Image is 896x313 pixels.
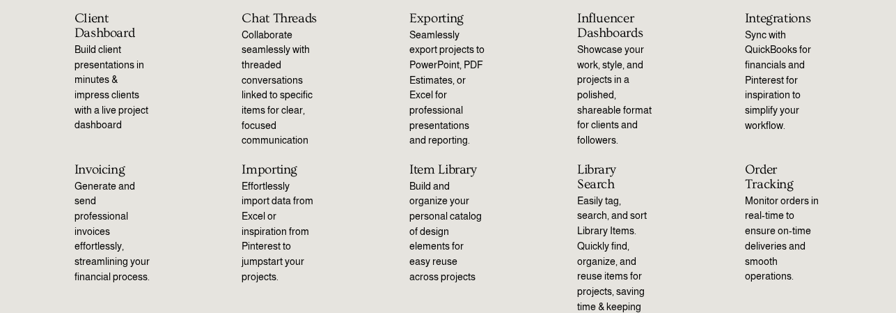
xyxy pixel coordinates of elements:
p: Effortlessly import data from Excel or inspiration from Pinterest to jumpstart your projects. [242,179,318,285]
h2: Item Library [409,162,486,177]
p: Build client presentations in minutes & impress clients with a live project dashboard [74,43,151,133]
h2: Influencer Dashboards [577,11,654,41]
h2: Integrations [745,11,822,26]
p: Seamlessly export projects to PowerPoint, PDF Estimates, or Excel for professional presentations ... [409,28,486,149]
h2: Invoicing [74,162,151,177]
h2: Order Tracking [745,162,822,192]
h2: Exporting [409,11,486,26]
p: Monitor orders in real-time to ensure on-time deliveries and smooth operations. [745,194,822,284]
h2: Library Search [577,162,654,192]
h2: Chat Threads [242,11,318,26]
p: Sync with QuickBooks for financials and Pinterest for inspiration to simplify your workflow. [745,28,822,134]
p: Build and organize your personal catalog of design elements for easy reuse across projects [409,179,486,285]
h2: Importing [242,162,318,177]
p: Showcase your work, style, and projects in a polished, shareable format for clients and followers. [577,43,654,148]
p: Collaborate seamlessly with threaded conversations linked to specific items for clear, focused co... [242,28,318,149]
p: Generate and send professional invoices effortlessly, streamlining your financial process. [74,179,151,285]
h2: Client Dashboard [74,11,151,41]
